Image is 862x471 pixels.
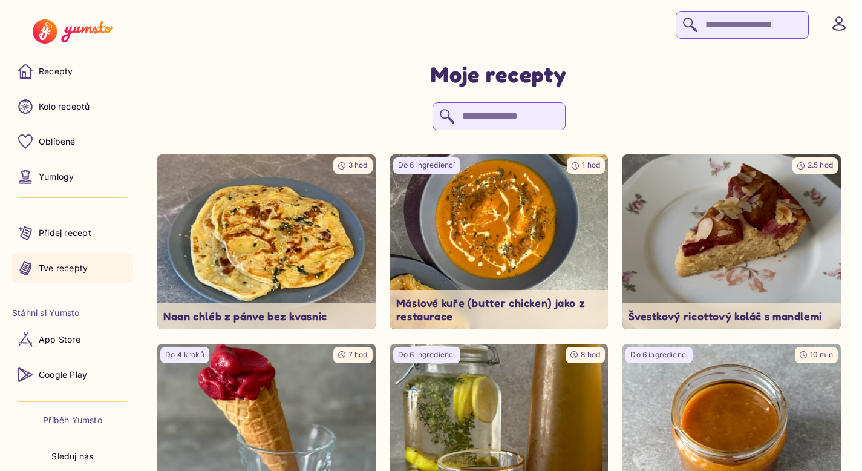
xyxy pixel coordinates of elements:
[622,154,841,329] a: undefined2.5 hodŠvestkový ricottový koláč s mandlemi
[157,154,376,329] a: undefined3 hodNaan chléb z pánve bez kvasnic
[582,160,600,170] span: 1 hod
[12,92,133,121] a: Kolo receptů
[43,414,102,426] a: Příběh Yumsto
[348,350,368,359] span: 7 hod
[163,309,370,323] p: Naan chléb z pánve bez kvasnic
[51,450,93,463] p: Sleduj nás
[630,350,688,360] p: Do 6 ingrediencí
[12,325,133,354] a: App Store
[39,227,91,239] p: Přidej recept
[39,334,80,346] p: App Store
[398,160,455,171] p: Do 6 ingrediencí
[33,19,112,44] img: Yumsto logo
[581,350,600,359] span: 8 hod
[39,136,76,148] p: Oblíbené
[808,160,833,170] span: 2.5 hod
[12,307,133,319] li: Stáhni si Yumsto
[390,154,609,329] img: undefined
[810,350,833,359] span: 10 min
[12,57,133,86] a: Recepty
[622,154,841,329] img: undefined
[398,350,455,360] p: Do 6 ingrediencí
[396,296,602,323] p: Máslové kuře (butter chicken) jako z restaurace
[157,154,376,329] img: undefined
[165,350,204,360] p: Do 4 kroků
[12,360,133,389] a: Google Play
[431,61,567,88] h1: Moje recepty
[390,154,609,329] a: undefinedDo 6 ingrediencí1 hodMáslové kuře (butter chicken) jako z restaurace
[12,254,133,283] a: Tvé recepty
[12,162,133,191] a: Yumlogy
[39,100,90,113] p: Kolo receptů
[348,160,368,170] span: 3 hod
[39,262,88,274] p: Tvé recepty
[39,65,73,77] p: Recepty
[12,127,133,156] a: Oblíbené
[39,369,87,381] p: Google Play
[39,171,74,183] p: Yumlogy
[629,309,835,323] p: Švestkový ricottový koláč s mandlemi
[12,219,133,248] a: Přidej recept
